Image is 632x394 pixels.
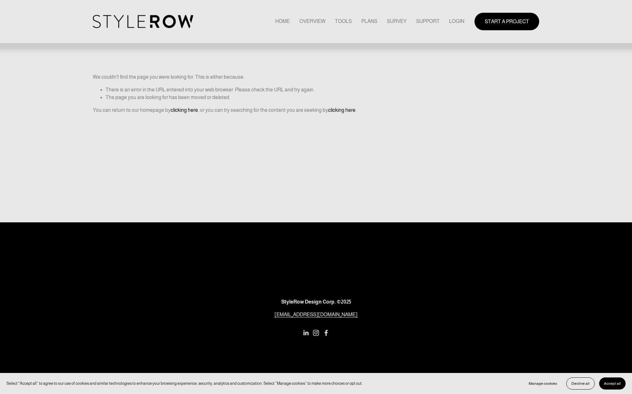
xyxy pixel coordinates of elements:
[529,381,557,386] span: Manage cookies
[335,17,352,26] a: TOOLS
[93,106,539,114] p: You can return to our homepage by , or you can try searching for the content you are seeking by .
[303,330,309,336] a: LinkedIn
[449,17,464,26] a: LOGIN
[275,311,357,319] a: [EMAIL_ADDRESS][DOMAIN_NAME]
[171,107,198,113] a: clicking here
[6,380,363,386] p: Select “Accept all” to agree to our use of cookies and similar technologies to enhance your brows...
[604,381,621,386] span: Accept all
[93,48,539,81] p: We couldn't find the page you were looking for. This is either because:
[387,17,407,26] a: SURVEY
[281,299,351,304] strong: StyleRow Design Corp. ©2025
[323,330,329,336] a: Facebook
[328,107,356,113] a: clicking here
[416,18,440,25] span: SUPPORT
[275,17,290,26] a: HOME
[524,377,562,390] button: Manage cookies
[571,381,590,386] span: Decline all
[361,17,377,26] a: PLANS
[313,330,319,336] a: Instagram
[416,17,440,26] a: folder dropdown
[599,377,626,390] button: Accept all
[93,15,193,28] img: StyleRow
[474,13,539,30] a: START A PROJECT
[566,377,595,390] button: Decline all
[106,86,539,94] li: There is an error in the URL entered into your web browser. Please check the URL and try again.
[106,94,539,101] li: The page you are looking for has been moved or deleted.
[299,17,326,26] a: OVERVIEW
